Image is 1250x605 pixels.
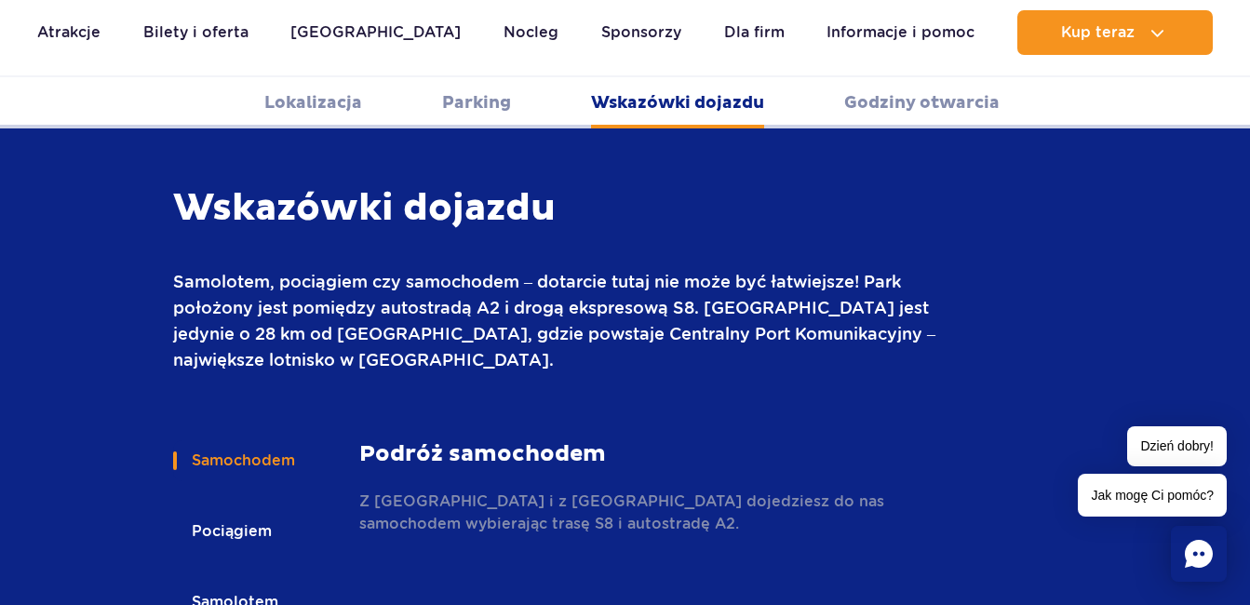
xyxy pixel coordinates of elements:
[827,10,974,55] a: Informacje i pomoc
[504,10,558,55] a: Nocleg
[264,77,362,128] a: Lokalizacja
[173,269,984,373] p: Samolotem, pociągiem czy samochodem – dotarcie tutaj nie może być łatwiejsze! Park położony jest ...
[37,10,101,55] a: Atrakcje
[1127,426,1227,466] span: Dzień dobry!
[724,10,785,55] a: Dla firm
[173,511,288,552] button: Pociągiem
[442,77,511,128] a: Parking
[1171,526,1227,582] div: Chat
[173,440,311,481] button: Samochodem
[1078,474,1227,517] span: Jak mogę Ci pomóc?
[359,491,984,535] p: Z [GEOGRAPHIC_DATA] i z [GEOGRAPHIC_DATA] dojedziesz do nas samochodem wybierając trasę S8 i auto...
[601,10,681,55] a: Sponsorzy
[591,77,764,128] a: Wskazówki dojazdu
[1061,24,1135,41] span: Kup teraz
[844,77,1000,128] a: Godziny otwarcia
[173,185,984,232] h3: Wskazówki dojazdu
[1017,10,1213,55] button: Kup teraz
[143,10,249,55] a: Bilety i oferta
[359,440,984,468] strong: Podróż samochodem
[290,10,461,55] a: [GEOGRAPHIC_DATA]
